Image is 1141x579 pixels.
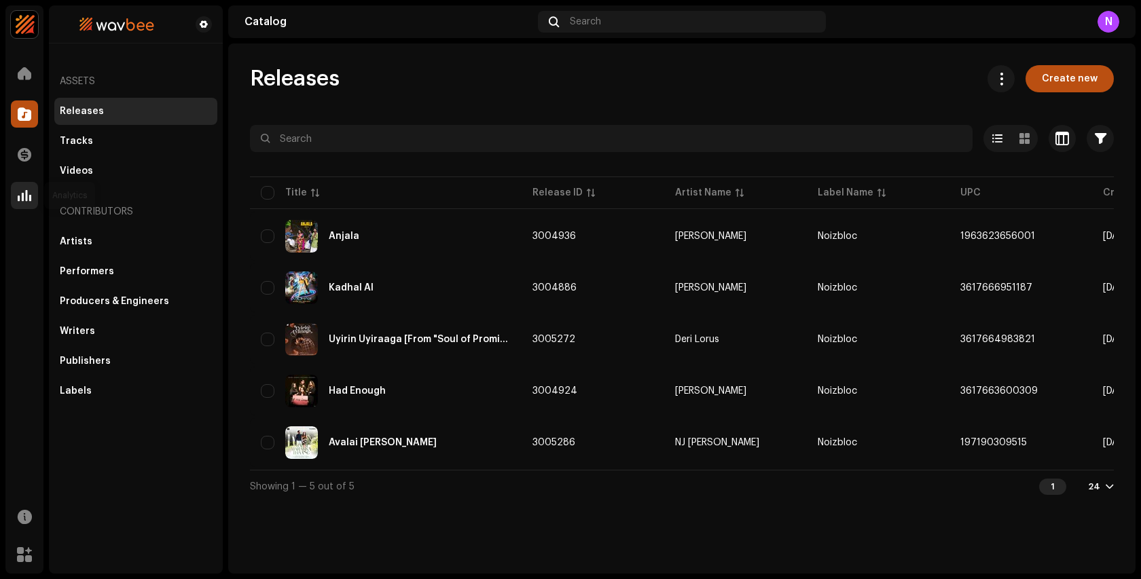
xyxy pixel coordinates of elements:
re-m-nav-item: Artists [54,228,217,255]
re-m-nav-item: Videos [54,157,217,185]
div: [PERSON_NAME] [675,231,746,241]
div: Avalai Marakka Thaane [329,438,437,447]
div: Anjala [329,231,359,241]
span: Sunitha Sarathy [675,283,796,293]
span: Showing 1 — 5 out of 5 [250,482,355,491]
button: Create new [1026,65,1114,92]
div: Catalog [244,16,532,27]
re-m-nav-item: Publishers [54,348,217,375]
div: Had Enough [329,386,386,396]
span: Noizbloc [818,231,857,241]
div: Title [285,186,307,200]
re-m-nav-item: Tracks [54,128,217,155]
span: Sep 12, 2025 [1103,283,1131,293]
img: f9929dec-e72b-496d-8919-5e7abf65ffc1 [285,220,318,253]
re-m-nav-item: Labels [54,377,217,405]
div: Artist Name [675,186,731,200]
span: 3617666951187 [960,283,1032,293]
img: 1e08e5c6-14ae-4f87-a27b-3a3f9dd25db0 [285,426,318,459]
re-a-nav-header: Contributors [54,195,217,228]
span: 3004924 [532,386,577,396]
div: Publishers [60,356,111,367]
div: [PERSON_NAME] [675,283,746,293]
span: Noizbloc [818,335,857,344]
span: Sep 13, 2025 [1103,335,1131,344]
re-m-nav-item: Producers & Engineers [54,288,217,315]
div: Label Name [818,186,873,200]
span: Deri Lorus [675,335,796,344]
div: Deri Lorus [675,335,719,344]
div: Producers & Engineers [60,296,169,307]
span: Noizbloc [818,438,857,447]
div: Writers [60,326,95,337]
span: Sep 12, 2025 [1103,386,1131,396]
span: 3005286 [532,438,575,447]
div: Kadhal AI [329,283,374,293]
input: Search [250,125,973,152]
span: Shruti Iyer [675,231,796,241]
img: 1162c8c7-8070-46c6-809f-4cc008077119 [285,272,318,304]
div: Performers [60,266,114,277]
div: Releases [60,106,104,117]
span: 3004886 [532,283,577,293]
div: [PERSON_NAME] [675,386,746,396]
span: 197190309515 [960,438,1027,447]
re-m-nav-item: Performers [54,258,217,285]
span: 3617664983821 [960,335,1035,344]
img: 9bc7b0ae-2ae5-4aef-8cdd-bd05a5fe092d [285,375,318,407]
div: 24 [1088,481,1100,492]
span: 3005272 [532,335,575,344]
re-a-nav-header: Assets [54,65,217,98]
div: Artists [60,236,92,247]
div: Tracks [60,136,93,147]
span: NJ Nishanth [675,438,796,447]
span: Noizbloc [818,283,857,293]
span: Noizbloc [818,386,857,396]
span: Sep 13, 2025 [1103,438,1131,447]
span: 1963623656001 [960,231,1035,241]
div: Labels [60,386,92,396]
re-m-nav-item: Writers [54,318,217,345]
re-m-nav-item: Releases [54,98,217,125]
span: Sep 12, 2025 [1103,231,1131,241]
div: Videos [60,166,93,176]
img: edf75770-94a4-4c7b-81a4-750147990cad [11,11,38,38]
img: 40492f4a-ae84-4e06-a0b2-efbcc3d13ce8 [285,323,318,356]
div: N [1098,11,1119,33]
span: Sunitha Sarathy [675,386,796,396]
div: NJ [PERSON_NAME] [675,438,759,447]
span: Search [570,16,601,27]
span: Releases [250,65,340,92]
div: Uyirin Uyiraaga [From "Soul of Promise"] [329,335,511,344]
div: 1 [1039,479,1066,495]
span: Create new [1042,65,1098,92]
img: 80b39ab6-6ad5-4674-8943-5cc4091564f4 [60,16,174,33]
span: 3617663600309 [960,386,1038,396]
span: 3004936 [532,231,576,241]
div: Release ID [532,186,583,200]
